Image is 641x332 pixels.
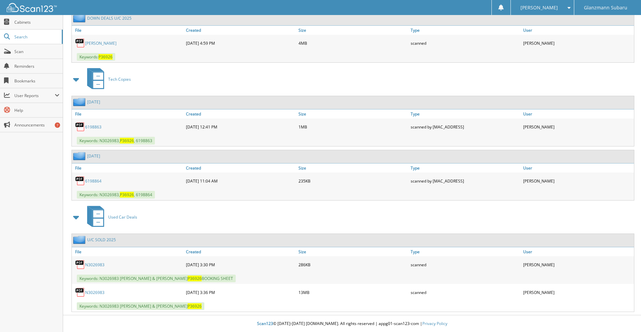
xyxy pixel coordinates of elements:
[188,276,202,281] span: P36926
[83,66,131,92] a: Tech Copies
[409,120,521,133] div: scanned by [MAC_ADDRESS]
[521,120,634,133] div: [PERSON_NAME]
[14,107,59,113] span: Help
[120,192,134,198] span: P36926
[75,287,85,297] img: PDF.png
[14,19,59,25] span: Cabinets
[521,26,634,35] a: User
[297,163,409,173] a: Size
[73,98,87,106] img: folder2.png
[87,99,100,105] a: [DATE]
[72,163,184,173] a: File
[184,247,297,256] a: Created
[108,76,131,82] span: Tech Copies
[409,36,521,50] div: scanned
[14,34,58,40] span: Search
[422,321,447,326] a: Privacy Policy
[77,191,155,199] span: Keywords: N3026983, , 6198864
[184,163,297,173] a: Created
[83,204,137,230] a: Used Car Deals
[297,120,409,133] div: 1MB
[73,152,87,160] img: folder2.png
[521,258,634,271] div: [PERSON_NAME]
[297,286,409,299] div: 13MB
[75,122,85,132] img: PDF.png
[297,174,409,188] div: 235KB
[521,109,634,118] a: User
[521,247,634,256] a: User
[7,3,57,12] img: scan123-logo-white.svg
[77,53,115,61] span: Keywords:
[409,109,521,118] a: Type
[184,26,297,35] a: Created
[75,260,85,270] img: PDF.png
[297,109,409,118] a: Size
[184,258,297,271] div: [DATE] 3:30 PM
[14,93,55,98] span: User Reports
[409,174,521,188] div: scanned by [MAC_ADDRESS]
[87,15,132,21] a: DOWN DEALS U/C 2025
[85,262,104,268] a: N3026983
[14,78,59,84] span: Bookmarks
[85,178,101,184] a: 6198864
[257,321,273,326] span: Scan123
[409,247,521,256] a: Type
[85,40,117,46] a: [PERSON_NAME]
[409,286,521,299] div: scanned
[75,38,85,48] img: PDF.png
[608,300,641,332] iframe: Chat Widget
[14,49,59,54] span: Scan
[87,153,100,159] a: [DATE]
[184,174,297,188] div: [DATE] 11:04 AM
[521,174,634,188] div: [PERSON_NAME]
[77,275,236,282] span: Keywords: N3026983 [PERSON_NAME] & [PERSON_NAME] BOOKING SHEET
[184,36,297,50] div: [DATE] 4:59 PM
[98,54,113,60] span: P36926
[297,36,409,50] div: 4MB
[72,26,184,35] a: File
[87,237,116,243] a: U/C SOLD 2025
[521,163,634,173] a: User
[85,290,104,295] a: N3026983
[297,26,409,35] a: Size
[297,247,409,256] a: Size
[14,122,59,128] span: Announcements
[77,302,204,310] span: Keywords: N3026983 [PERSON_NAME] & [PERSON_NAME]
[409,26,521,35] a: Type
[521,286,634,299] div: [PERSON_NAME]
[184,120,297,133] div: [DATE] 12:41 PM
[120,138,134,143] span: P36926
[63,316,641,332] div: © [DATE]-[DATE] [DOMAIN_NAME]. All rights reserved | appg01-scan123-com |
[297,258,409,271] div: 286KB
[188,303,202,309] span: P36926
[72,247,184,256] a: File
[55,122,60,128] div: 7
[409,258,521,271] div: scanned
[184,286,297,299] div: [DATE] 3:36 PM
[73,236,87,244] img: folder2.png
[73,14,87,22] img: folder2.png
[521,36,634,50] div: [PERSON_NAME]
[14,63,59,69] span: Reminders
[108,214,137,220] span: Used Car Deals
[72,109,184,118] a: File
[77,137,155,144] span: Keywords: N3026983, , 6198863
[409,163,521,173] a: Type
[75,176,85,186] img: PDF.png
[584,6,627,10] span: Glanzmann Subaru
[85,124,101,130] a: 6198863
[520,6,558,10] span: [PERSON_NAME]
[184,109,297,118] a: Created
